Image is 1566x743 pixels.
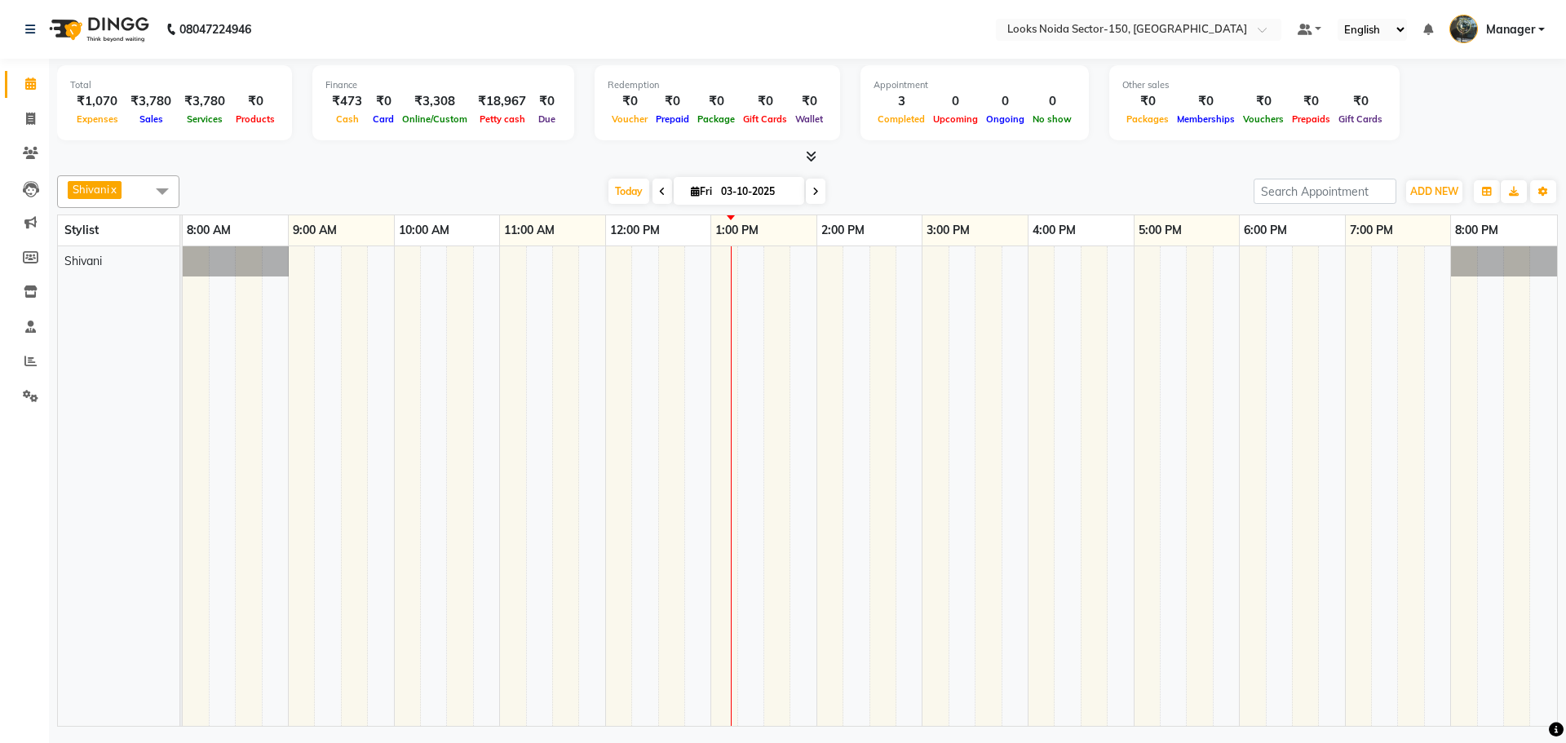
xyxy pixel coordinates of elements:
a: 11:00 AM [500,219,559,242]
b: 08047224946 [179,7,251,52]
span: Products [232,113,279,125]
a: 4:00 PM [1029,219,1080,242]
span: Due [534,113,560,125]
span: Vouchers [1239,113,1288,125]
span: Online/Custom [398,113,471,125]
div: ₹3,308 [398,92,471,111]
span: Manager [1486,21,1535,38]
span: Wallet [791,113,827,125]
div: ₹0 [693,92,739,111]
img: Manager [1449,15,1478,43]
div: ₹1,070 [70,92,124,111]
span: Expenses [73,113,122,125]
div: 0 [982,92,1029,111]
div: ₹0 [1288,92,1334,111]
button: ADD NEW [1406,180,1462,203]
div: ₹0 [232,92,279,111]
div: ₹0 [1239,92,1288,111]
span: ADD NEW [1410,185,1458,197]
span: Prepaids [1288,113,1334,125]
img: logo [42,7,153,52]
a: 8:00 AM [183,219,235,242]
span: Stylist [64,223,99,237]
a: 3:00 PM [922,219,974,242]
span: Memberships [1173,113,1239,125]
input: Search Appointment [1254,179,1396,204]
span: Voucher [608,113,652,125]
div: ₹0 [791,92,827,111]
div: Appointment [874,78,1076,92]
div: 3 [874,92,929,111]
span: Fri [687,185,716,197]
a: 12:00 PM [606,219,664,242]
span: Shivani [64,254,102,268]
span: Sales [135,113,167,125]
span: Cash [332,113,363,125]
input: 2025-10-03 [716,179,798,204]
div: Other sales [1122,78,1387,92]
span: Shivani [73,183,109,196]
div: ₹3,780 [178,92,232,111]
span: Today [608,179,649,204]
a: 8:00 PM [1451,219,1502,242]
a: 1:00 PM [711,219,763,242]
span: Petty cash [476,113,529,125]
a: 7:00 PM [1346,219,1397,242]
span: Ongoing [982,113,1029,125]
div: ₹0 [533,92,561,111]
div: ₹0 [652,92,693,111]
div: 0 [929,92,982,111]
div: ₹473 [325,92,369,111]
div: ₹0 [1334,92,1387,111]
a: 6:00 PM [1240,219,1291,242]
span: Gift Cards [739,113,791,125]
span: Prepaid [652,113,693,125]
a: 9:00 AM [289,219,341,242]
a: 10:00 AM [395,219,453,242]
span: Packages [1122,113,1173,125]
div: Finance [325,78,561,92]
div: Total [70,78,279,92]
a: 5:00 PM [1135,219,1186,242]
div: 0 [1029,92,1076,111]
span: Gift Cards [1334,113,1387,125]
div: ₹0 [739,92,791,111]
div: ₹18,967 [471,92,533,111]
span: Card [369,113,398,125]
span: Upcoming [929,113,982,125]
span: Completed [874,113,929,125]
div: ₹0 [1122,92,1173,111]
span: No show [1029,113,1076,125]
div: Redemption [608,78,827,92]
a: x [109,183,117,196]
div: ₹0 [369,92,398,111]
span: Services [183,113,227,125]
a: 2:00 PM [817,219,869,242]
div: ₹0 [608,92,652,111]
span: Package [693,113,739,125]
div: ₹3,780 [124,92,178,111]
div: ₹0 [1173,92,1239,111]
